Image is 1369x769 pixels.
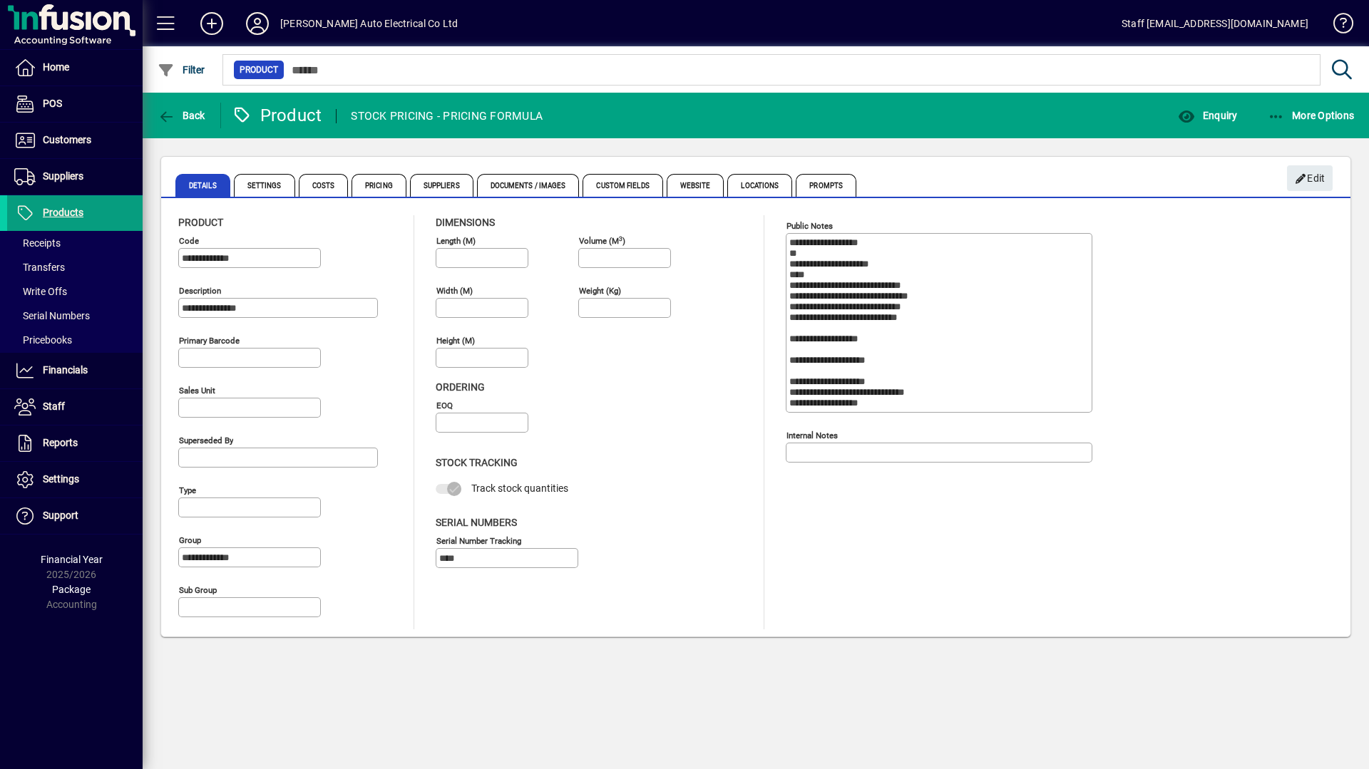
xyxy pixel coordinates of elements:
[436,401,453,411] mat-label: EOQ
[7,462,143,497] a: Settings
[7,86,143,122] a: POS
[471,482,568,494] span: Track stock quantities
[7,50,143,86] a: Home
[299,174,349,197] span: Costs
[14,310,90,321] span: Serial Numbers
[43,401,65,412] span: Staff
[154,57,209,83] button: Filter
[351,105,543,128] div: STOCK PRICING - PRICING FORMULA
[43,98,62,109] span: POS
[436,286,473,296] mat-label: Width (m)
[179,485,196,495] mat-label: Type
[7,498,143,534] a: Support
[786,221,833,231] mat-label: Public Notes
[235,11,280,36] button: Profile
[579,286,621,296] mat-label: Weight (Kg)
[179,585,217,595] mat-label: Sub group
[43,510,78,521] span: Support
[477,174,580,197] span: Documents / Images
[1264,103,1358,128] button: More Options
[7,425,143,461] a: Reports
[727,174,792,197] span: Locations
[583,174,662,197] span: Custom Fields
[619,234,622,242] sup: 3
[1122,12,1308,35] div: Staff [EMAIL_ADDRESS][DOMAIN_NAME]
[178,217,223,228] span: Product
[158,64,205,76] span: Filter
[579,236,625,246] mat-label: Volume (m )
[1323,3,1351,49] a: Knowledge Base
[179,336,240,346] mat-label: Primary barcode
[796,174,856,197] span: Prompts
[280,12,458,35] div: [PERSON_NAME] Auto Electrical Co Ltd
[41,554,103,565] span: Financial Year
[436,457,518,468] span: Stock Tracking
[436,336,475,346] mat-label: Height (m)
[436,217,495,228] span: Dimensions
[175,174,230,197] span: Details
[234,174,295,197] span: Settings
[410,174,473,197] span: Suppliers
[1287,165,1333,191] button: Edit
[52,584,91,595] span: Package
[7,279,143,304] a: Write Offs
[179,535,201,545] mat-label: Group
[1268,110,1355,121] span: More Options
[179,386,215,396] mat-label: Sales unit
[158,110,205,121] span: Back
[179,435,233,445] mat-label: Superseded by
[7,304,143,328] a: Serial Numbers
[43,364,88,376] span: Financials
[7,389,143,425] a: Staff
[43,61,69,73] span: Home
[436,236,476,246] mat-label: Length (m)
[7,231,143,255] a: Receipts
[43,207,83,218] span: Products
[1174,103,1241,128] button: Enquiry
[436,517,517,528] span: Serial Numbers
[143,103,221,128] app-page-header-button: Back
[436,535,521,545] mat-label: Serial Number tracking
[43,473,79,485] span: Settings
[179,286,221,296] mat-label: Description
[786,430,838,440] mat-label: Internal Notes
[436,381,485,393] span: Ordering
[240,63,278,77] span: Product
[43,170,83,182] span: Suppliers
[352,174,406,197] span: Pricing
[7,159,143,195] a: Suppliers
[43,437,78,448] span: Reports
[14,262,65,273] span: Transfers
[179,236,199,246] mat-label: Code
[7,123,143,158] a: Customers
[1178,110,1237,121] span: Enquiry
[667,174,724,197] span: Website
[232,104,322,127] div: Product
[1295,167,1326,190] span: Edit
[14,286,67,297] span: Write Offs
[43,134,91,145] span: Customers
[14,334,72,346] span: Pricebooks
[189,11,235,36] button: Add
[7,328,143,352] a: Pricebooks
[154,103,209,128] button: Back
[7,353,143,388] a: Financials
[14,237,61,249] span: Receipts
[7,255,143,279] a: Transfers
